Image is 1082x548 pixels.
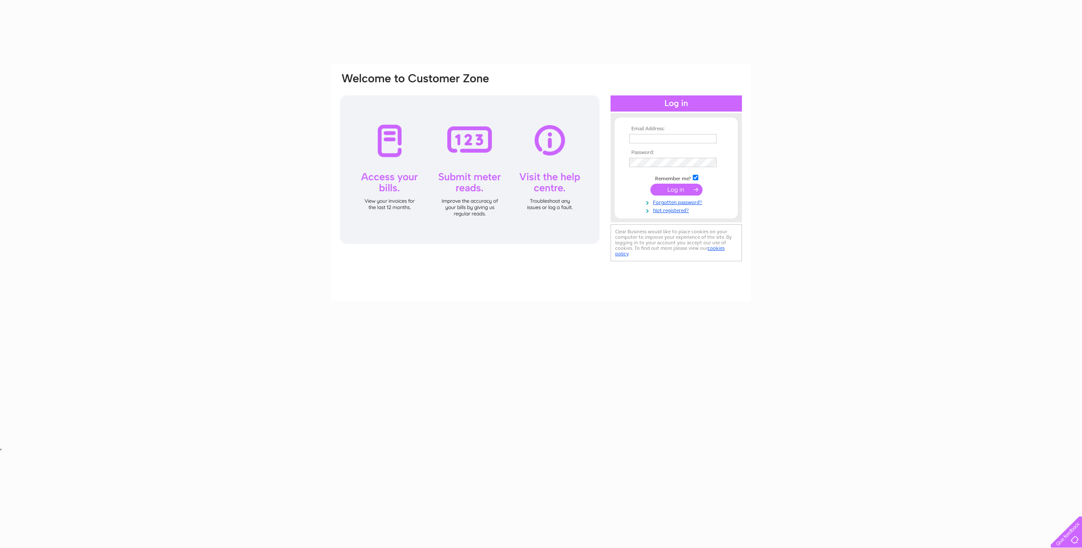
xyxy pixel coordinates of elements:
a: cookies policy [615,245,725,257]
a: Forgotten password? [629,198,725,206]
td: Remember me? [627,173,725,182]
th: Email Address: [627,126,725,132]
div: Clear Business would like to place cookies on your computer to improve your experience of the sit... [611,224,742,261]
a: Not registered? [629,206,725,214]
input: Submit [650,184,703,196]
th: Password: [627,150,725,156]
